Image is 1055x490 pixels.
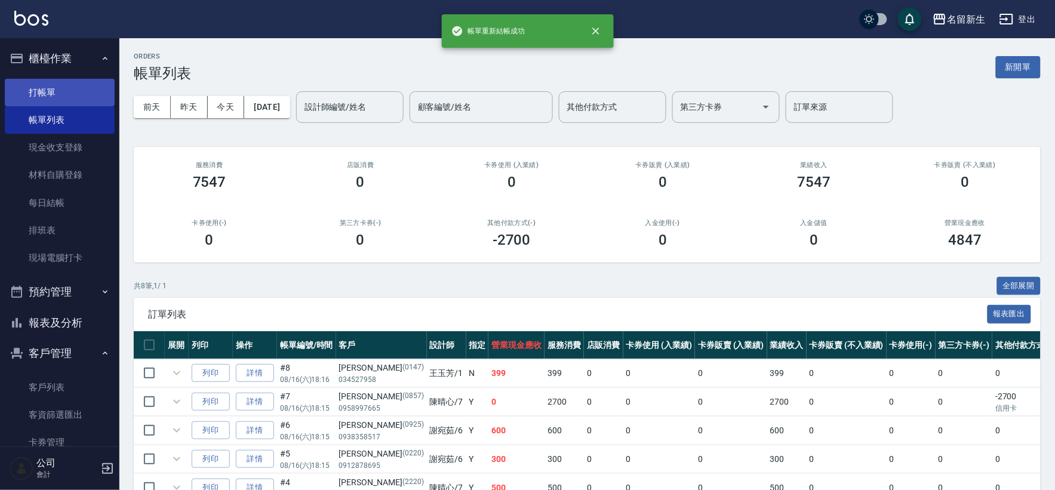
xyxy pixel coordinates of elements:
td: 300 [488,445,545,473]
h3: 0 [659,174,667,190]
h2: 業績收入 [753,161,875,169]
td: N [466,359,489,387]
span: 帳單重新結帳成功 [451,25,525,37]
button: 新開單 [996,56,1041,78]
td: #6 [277,417,336,445]
td: 399 [545,359,584,387]
a: 詳情 [236,421,274,440]
th: 客戶 [336,331,427,359]
p: 08/16 (六) 18:15 [280,460,333,471]
td: 0 [623,417,696,445]
p: 08/16 (六) 18:15 [280,432,333,442]
td: 0 [695,388,767,416]
td: 0 [936,417,993,445]
td: 0 [807,359,887,387]
td: 600 [545,417,584,445]
th: 卡券販賣 (不入業績) [807,331,887,359]
h3: 4847 [948,232,982,248]
h3: 0 [356,174,365,190]
button: [DATE] [244,96,290,118]
th: 指定 [466,331,489,359]
th: 營業現金應收 [488,331,545,359]
td: 0 [887,359,936,387]
th: 第三方卡券(-) [936,331,993,359]
p: (0147) [402,362,424,374]
td: 0 [695,359,767,387]
p: (2220) [402,476,424,489]
img: Logo [14,11,48,26]
td: 0 [584,445,623,473]
h3: 0 [356,232,365,248]
td: 謝宛茹 /6 [427,417,466,445]
p: 會計 [36,469,97,480]
td: 0 [936,445,993,473]
p: 034527958 [339,374,424,385]
a: 詳情 [236,393,274,411]
th: 業績收入 [767,331,807,359]
td: 0 [936,359,993,387]
td: 0 [623,359,696,387]
h5: 公司 [36,457,97,469]
th: 服務消費 [545,331,584,359]
div: [PERSON_NAME] [339,390,424,403]
h3: -2700 [493,232,531,248]
button: 列印 [192,450,230,469]
p: 0938358517 [339,432,424,442]
td: #5 [277,445,336,473]
div: [PERSON_NAME] [339,419,424,432]
td: 0 [584,417,623,445]
td: 0 [584,359,623,387]
h3: 服務消費 [148,161,270,169]
a: 帳單列表 [5,106,115,134]
th: 帳單編號/時間 [277,331,336,359]
button: close [583,18,609,44]
a: 新開單 [996,61,1041,72]
a: 現場電腦打卡 [5,244,115,272]
p: 共 8 筆, 1 / 1 [134,281,167,291]
h3: 0 [659,232,667,248]
td: 0 [695,445,767,473]
td: #7 [277,388,336,416]
td: 2700 [767,388,807,416]
td: 0 [887,388,936,416]
td: 0 [887,417,936,445]
div: [PERSON_NAME] [339,362,424,374]
button: save [898,7,922,31]
h3: 7547 [193,174,226,190]
td: 0 [623,445,696,473]
h2: 第三方卡券(-) [299,219,422,227]
button: 今天 [208,96,245,118]
a: 詳情 [236,364,274,383]
img: Person [10,457,33,480]
a: 詳情 [236,450,274,469]
p: (0220) [402,448,424,460]
td: 300 [545,445,584,473]
a: 排班表 [5,217,115,244]
th: 卡券使用(-) [887,331,936,359]
h2: 卡券販賣 (入業績) [601,161,724,169]
th: 展開 [165,331,189,359]
span: 訂單列表 [148,309,988,320]
h3: 0 [205,232,214,248]
a: 客資篩選匯出 [5,401,115,429]
div: [PERSON_NAME] [339,476,424,489]
button: 預約管理 [5,276,115,307]
h3: 0 [810,232,818,248]
p: 08/16 (六) 18:16 [280,374,333,385]
h3: 0 [507,174,516,190]
h2: 入金儲值 [753,219,875,227]
button: 列印 [192,364,230,383]
td: 謝宛茹 /6 [427,445,466,473]
button: 櫃檯作業 [5,43,115,74]
h3: 帳單列表 [134,65,191,82]
div: [PERSON_NAME] [339,448,424,460]
button: Open [756,97,776,116]
td: #8 [277,359,336,387]
div: 名留新生 [947,12,985,27]
td: 399 [488,359,545,387]
td: 0 [807,417,887,445]
button: 報表匯出 [988,305,1032,323]
th: 操作 [233,331,277,359]
td: Y [466,388,489,416]
button: 列印 [192,421,230,440]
